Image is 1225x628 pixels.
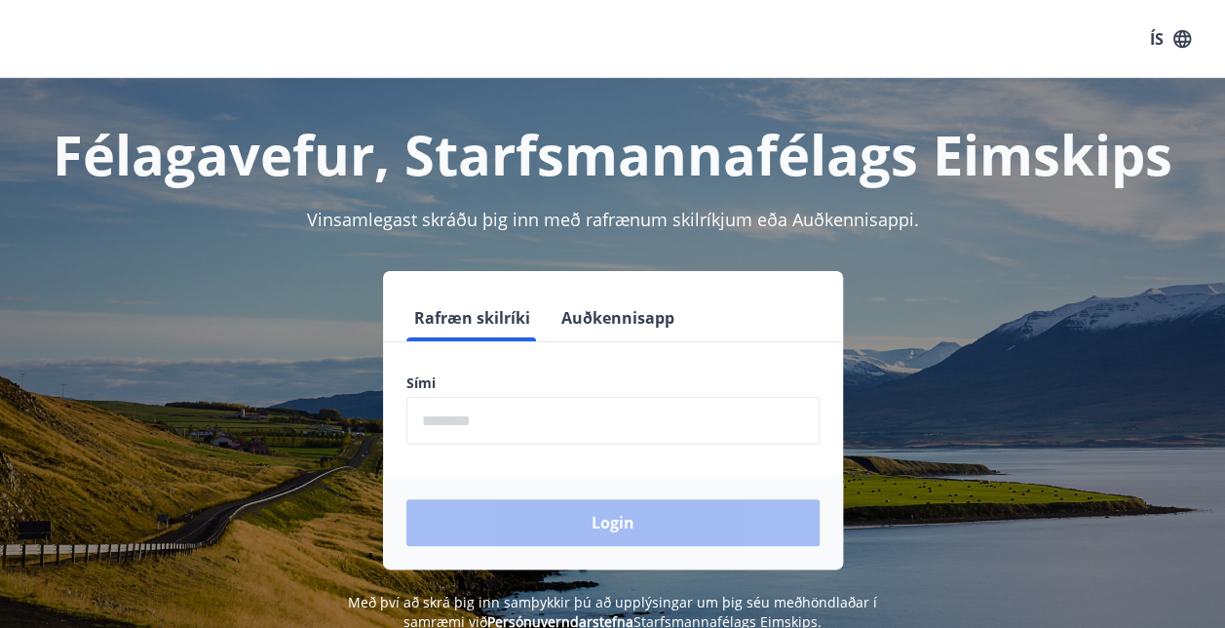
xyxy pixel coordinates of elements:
[406,294,538,341] button: Rafræn skilríki
[1139,21,1202,57] button: ÍS
[554,294,682,341] button: Auðkennisapp
[307,208,919,231] span: Vinsamlegast skráðu þig inn með rafrænum skilríkjum eða Auðkennisappi.
[406,373,820,393] label: Sími
[23,117,1202,191] h1: Félagavefur, Starfsmannafélags Eimskips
